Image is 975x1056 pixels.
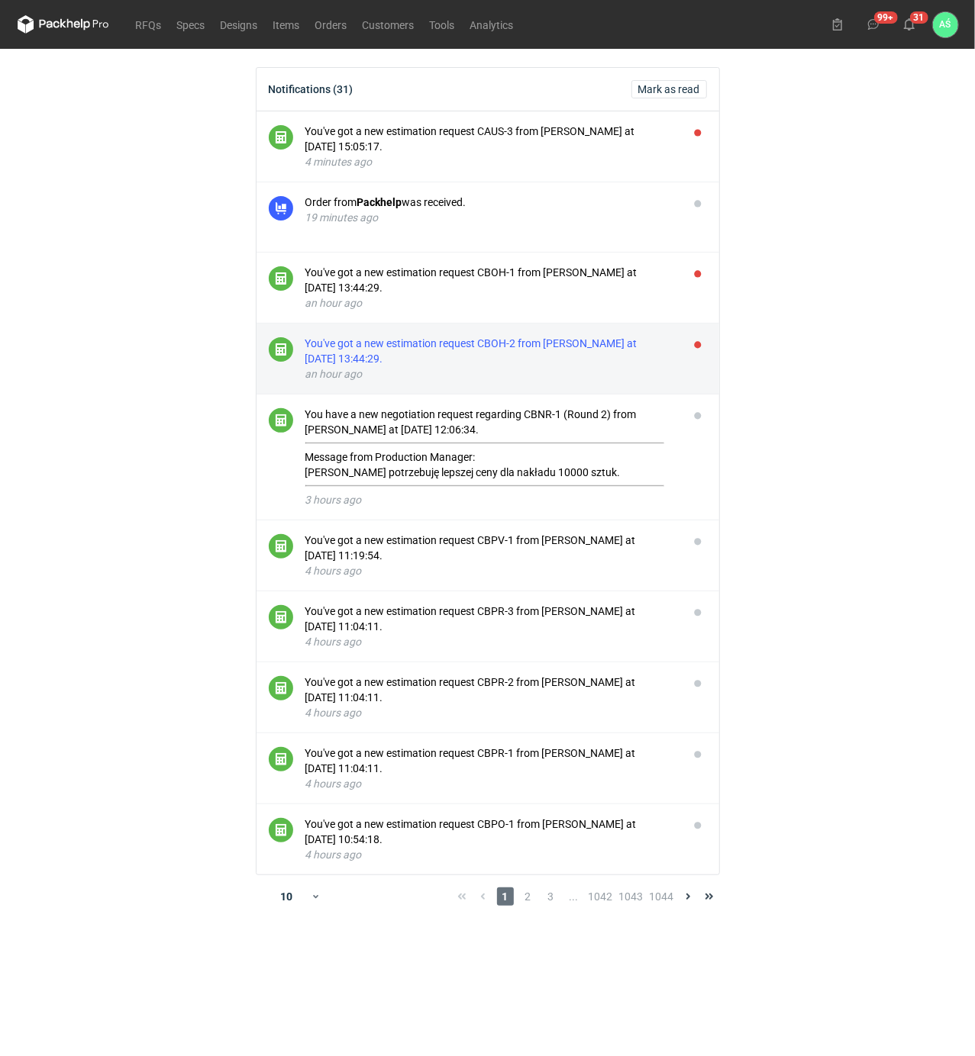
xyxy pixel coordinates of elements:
[305,847,676,862] div: 4 hours ago
[305,195,676,210] div: Order from was received.
[305,745,676,776] div: You've got a new estimation request CBPR-1 from [PERSON_NAME] at [DATE] 11:04:11.
[305,674,676,720] button: You've got a new estimation request CBPR-2 from [PERSON_NAME] at [DATE] 11:04:11.4 hours ago
[305,210,676,225] div: 19 minutes ago
[128,15,169,34] a: RFQs
[305,816,676,862] button: You've got a new estimation request CBPO-1 from [PERSON_NAME] at [DATE] 10:54:18.4 hours ago
[543,887,560,906] span: 3
[305,154,676,169] div: 4 minutes ago
[305,776,676,791] div: 4 hours ago
[305,124,676,169] button: You've got a new estimation request CAUS-3 from [PERSON_NAME] at [DATE] 15:05:17.4 minutes ago
[213,15,266,34] a: Designs
[933,12,958,37] button: AŚ
[308,15,355,34] a: Orders
[305,195,676,225] button: Order fromPackhelpwas received.19 minutes ago
[355,15,422,34] a: Customers
[619,887,644,906] span: 1043
[305,674,676,705] div: You've got a new estimation request CBPR-2 from [PERSON_NAME] at [DATE] 11:04:11.
[266,15,308,34] a: Items
[566,887,583,906] span: ...
[861,12,886,37] button: 99+
[305,563,676,578] div: 4 hours ago
[262,886,312,907] div: 10
[305,492,676,507] div: 3 hours ago
[305,124,676,154] div: You've got a new estimation request CAUS-3 from [PERSON_NAME] at [DATE] 15:05:17.
[305,634,676,649] div: 4 hours ago
[305,533,676,578] button: You've got a new estimation request CBPV-1 from [PERSON_NAME] at [DATE] 11:19:54.4 hours ago
[305,745,676,791] button: You've got a new estimation request CBPR-1 from [PERSON_NAME] at [DATE] 11:04:11.4 hours ago
[305,265,676,295] div: You've got a new estimation request CBOH-1 from [PERSON_NAME] at [DATE] 13:44:29.
[269,83,354,95] div: Notifications (31)
[638,84,700,95] span: Mark as read
[589,887,613,906] span: 1042
[305,816,676,847] div: You've got a new estimation request CBPO-1 from [PERSON_NAME] at [DATE] 10:54:18.
[305,336,676,382] button: You've got a new estimation request CBOH-2 from [PERSON_NAME] at [DATE] 13:44:29.an hour ago
[463,15,521,34] a: Analytics
[650,887,674,906] span: 1044
[305,604,676,649] button: You've got a new estimation request CBPR-3 from [PERSON_NAME] at [DATE] 11:04:11.4 hours ago
[520,887,537,906] span: 2
[169,15,213,34] a: Specs
[305,407,676,487] div: You have a new negotiation request regarding CBNR-1 (Round 2) from [PERSON_NAME] at [DATE] 12:06:...
[357,196,402,208] strong: Packhelp
[305,366,676,382] div: an hour ago
[497,887,514,906] span: 1
[305,604,676,634] div: You've got a new estimation request CBPR-3 from [PERSON_NAME] at [DATE] 11:04:11.
[305,533,676,563] div: You've got a new estimation request CBPV-1 from [PERSON_NAME] at [DATE] 11:19:54.
[305,265,676,311] button: You've got a new estimation request CBOH-1 from [PERSON_NAME] at [DATE] 13:44:29.an hour ago
[305,407,676,507] button: You have a new negotiation request regarding CBNR-1 (Round 2) from [PERSON_NAME] at [DATE] 12:06:...
[18,15,109,34] svg: Packhelp Pro
[933,12,958,37] div: Adrian Świerżewski
[422,15,463,34] a: Tools
[305,295,676,311] div: an hour ago
[305,705,676,720] div: 4 hours ago
[897,12,922,37] button: 31
[631,80,707,98] button: Mark as read
[305,336,676,366] div: You've got a new estimation request CBOH-2 from [PERSON_NAME] at [DATE] 13:44:29.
